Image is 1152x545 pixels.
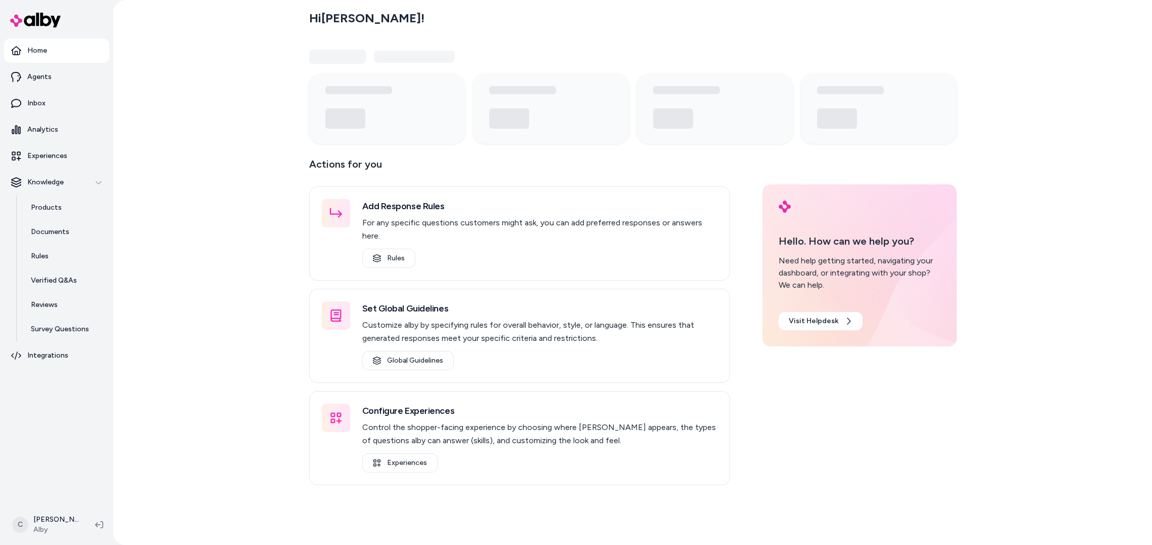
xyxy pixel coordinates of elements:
p: Agents [27,72,52,82]
h3: Set Global Guidelines [362,301,717,316]
h3: Configure Experiences [362,404,717,418]
span: Alby [33,525,79,535]
p: Home [27,46,47,56]
a: Verified Q&As [21,268,109,293]
a: Experiences [362,453,438,473]
a: Home [4,38,109,63]
p: Reviews [31,300,58,310]
p: Customize alby by specifying rules for overall behavior, style, or language. This ensures that ge... [362,319,717,345]
h3: Add Response Rules [362,199,717,213]
p: Verified Q&As [31,276,77,286]
p: Rules [31,251,49,261]
a: Visit Helpdesk [779,312,863,330]
p: Documents [31,227,69,237]
p: Survey Questions [31,324,89,334]
a: Experiences [4,144,109,168]
p: Knowledge [27,177,64,187]
a: Survey Questions [21,317,109,341]
p: Experiences [27,151,67,161]
p: Products [31,203,62,213]
a: Global Guidelines [362,351,454,370]
div: Need help getting started, navigating your dashboard, or integrating with your shop? We can help. [779,255,941,291]
a: Analytics [4,118,109,142]
a: Inbox [4,91,109,115]
a: Products [21,196,109,220]
p: Integrations [27,351,68,361]
p: [PERSON_NAME] [33,515,79,525]
button: Knowledge [4,170,109,194]
img: alby Logo [779,201,791,213]
a: Reviews [21,293,109,317]
p: Analytics [27,125,58,135]
a: Integrations [4,343,109,368]
a: Documents [21,220,109,244]
h2: Hi [PERSON_NAME] ! [309,11,424,26]
span: C [12,517,28,533]
p: Inbox [27,98,46,108]
p: For any specific questions customers might ask, you can add preferred responses or answers here. [362,216,717,243]
img: alby Logo [10,13,61,27]
button: C[PERSON_NAME]Alby [6,509,87,541]
p: Control the shopper-facing experience by choosing where [PERSON_NAME] appears, the types of quest... [362,421,717,447]
p: Actions for you [309,156,730,180]
a: Rules [362,249,415,268]
a: Agents [4,65,109,89]
a: Rules [21,244,109,268]
p: Hello. How can we help you? [779,233,941,249]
